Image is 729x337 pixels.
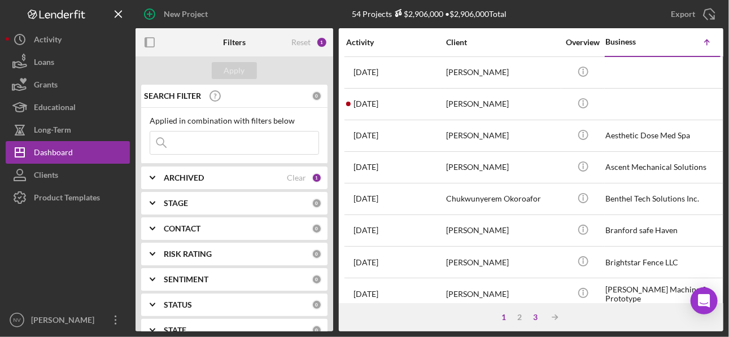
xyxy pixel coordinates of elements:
div: Aesthetic Dose Med Spa [605,121,718,151]
div: New Project [164,3,208,25]
div: [PERSON_NAME] [446,247,559,277]
div: Dashboard [34,141,73,167]
div: Grants [34,73,58,99]
button: Grants [6,73,130,96]
div: Activity [346,38,445,47]
div: Benthel Tech Solutions Inc. [605,184,718,214]
button: Long-Term [6,119,130,141]
div: Open Intercom Messenger [691,287,718,314]
div: 0 [312,91,322,101]
div: Reset [291,38,311,47]
div: [PERSON_NAME] [446,279,559,309]
b: SENTIMENT [164,275,208,284]
div: Brightstar Fence LLC [605,247,718,277]
div: [PERSON_NAME] Machine & Prototype [605,279,718,309]
div: 2 [512,313,528,322]
text: NV [13,317,21,323]
div: Long-Term [34,119,71,144]
div: [PERSON_NAME] [446,152,559,182]
div: 0 [312,198,322,208]
div: 1 [312,173,322,183]
button: Activity [6,28,130,51]
div: [PERSON_NAME] [446,216,559,246]
div: [PERSON_NAME] [446,58,559,87]
div: [PERSON_NAME] [446,89,559,119]
time: 2025-08-13 18:54 [353,163,378,172]
b: STATE [164,326,186,335]
button: New Project [136,3,219,25]
button: Clients [6,164,130,186]
b: STATUS [164,300,192,309]
div: Business [605,37,662,46]
div: Client [446,38,559,47]
div: Apply [224,62,245,79]
div: Loans [34,51,54,76]
div: [PERSON_NAME] [446,121,559,151]
button: Dashboard [6,141,130,164]
div: 1 [496,313,512,322]
div: [PERSON_NAME] [28,309,102,334]
div: Educational [34,96,76,121]
div: Clear [287,173,306,182]
button: Product Templates [6,186,130,209]
time: 2025-09-08 20:50 [353,226,378,235]
div: Ascent Mechanical Solutions [605,152,718,182]
div: Applied in combination with filters below [150,116,319,125]
div: 3 [528,313,544,322]
div: Activity [34,28,62,54]
button: Educational [6,96,130,119]
time: 2025-08-20 15:51 [353,258,378,267]
time: 2025-05-22 15:17 [353,290,378,299]
div: 0 [312,249,322,259]
div: 0 [312,300,322,310]
div: Branford safe Haven [605,216,718,246]
b: CONTACT [164,224,200,233]
div: 0 [312,224,322,234]
div: Product Templates [34,186,100,212]
time: 2025-09-22 18:58 [353,131,378,140]
b: STAGE [164,199,188,208]
div: 0 [312,325,322,335]
div: $2,906,000 [392,9,444,19]
button: Loans [6,51,130,73]
div: Chukwunyerem Okoroafor [446,184,559,214]
div: Export [671,3,695,25]
button: Apply [212,62,257,79]
div: Clients [34,164,58,189]
div: 1 [316,37,328,48]
time: 2025-10-03 10:41 [353,99,378,108]
time: 2025-07-19 03:41 [353,194,378,203]
div: 0 [312,274,322,285]
div: Overview [562,38,604,47]
b: RISK RATING [164,250,212,259]
button: Export [660,3,723,25]
time: 2021-03-26 17:52 [353,68,378,77]
b: ARCHIVED [164,173,204,182]
div: 54 Projects • $2,906,000 Total [352,9,507,19]
button: NV[PERSON_NAME] [6,309,130,331]
b: Filters [223,38,246,47]
b: SEARCH FILTER [144,91,201,100]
